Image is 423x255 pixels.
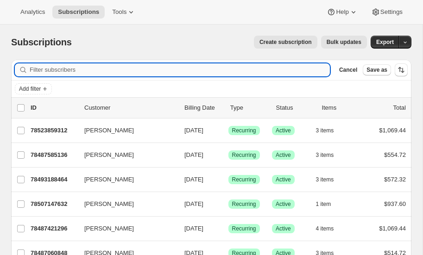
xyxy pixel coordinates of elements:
p: 78487421296 [31,224,77,233]
span: Bulk updates [327,38,361,46]
span: Export [376,38,394,46]
span: Active [276,151,291,159]
span: [DATE] [184,200,203,207]
button: Add filter [15,83,52,94]
button: [PERSON_NAME] [79,148,171,162]
p: 78507147632 [31,199,77,209]
span: 4 items [316,225,334,232]
span: Recurring [232,225,256,232]
span: Settings [380,8,403,16]
span: Create subscription [259,38,312,46]
button: Help [321,6,363,19]
p: ID [31,103,77,112]
button: 3 items [316,124,344,137]
p: 78493188464 [31,175,77,184]
span: 3 items [316,151,334,159]
span: [DATE] [184,151,203,158]
span: 1 item [316,200,331,208]
button: Bulk updates [321,36,367,49]
button: [PERSON_NAME] [79,221,171,236]
span: Recurring [232,127,256,134]
span: Active [276,200,291,208]
div: 78523859312[PERSON_NAME][DATE]SuccessRecurringSuccessActive3 items$1,069.44 [31,124,406,137]
span: 3 items [316,176,334,183]
div: Type [230,103,269,112]
span: $572.32 [384,176,406,183]
span: $937.60 [384,200,406,207]
span: [DATE] [184,176,203,183]
p: Customer [84,103,177,112]
button: [PERSON_NAME] [79,123,171,138]
span: [PERSON_NAME] [84,199,134,209]
button: 1 item [316,198,341,211]
span: Save as [366,66,387,74]
span: [DATE] [184,225,203,232]
button: Settings [366,6,408,19]
span: [PERSON_NAME] [84,224,134,233]
span: Subscriptions [58,8,99,16]
div: 78493188464[PERSON_NAME][DATE]SuccessRecurringSuccessActive3 items$572.32 [31,173,406,186]
span: [DATE] [184,127,203,134]
button: Export [371,36,399,49]
button: Create subscription [254,36,317,49]
input: Filter subscribers [30,63,330,76]
button: Cancel [335,64,361,75]
span: Recurring [232,176,256,183]
span: Active [276,225,291,232]
button: Tools [107,6,141,19]
button: Analytics [15,6,51,19]
span: Analytics [20,8,45,16]
span: [PERSON_NAME] [84,150,134,160]
p: Billing Date [184,103,223,112]
span: Active [276,176,291,183]
button: [PERSON_NAME] [79,197,171,211]
button: Save as [363,64,391,75]
span: Recurring [232,200,256,208]
span: [PERSON_NAME] [84,126,134,135]
span: Tools [112,8,126,16]
div: Items [322,103,360,112]
span: Subscriptions [11,37,72,47]
span: Recurring [232,151,256,159]
button: [PERSON_NAME] [79,172,171,187]
button: 4 items [316,222,344,235]
button: 3 items [316,173,344,186]
div: 78487421296[PERSON_NAME][DATE]SuccessRecurringSuccessActive4 items$1,069.44 [31,222,406,235]
span: Active [276,127,291,134]
button: 3 items [316,149,344,162]
span: Help [336,8,348,16]
span: Cancel [339,66,357,74]
span: $554.72 [384,151,406,158]
button: Sort the results [395,63,408,76]
p: 78523859312 [31,126,77,135]
button: Subscriptions [52,6,105,19]
span: $1,069.44 [379,225,406,232]
p: Status [276,103,315,112]
p: 78487585136 [31,150,77,160]
span: [PERSON_NAME] [84,175,134,184]
div: 78507147632[PERSON_NAME][DATE]SuccessRecurringSuccessActive1 item$937.60 [31,198,406,211]
div: IDCustomerBilling DateTypeStatusItemsTotal [31,103,406,112]
span: $1,069.44 [379,127,406,134]
div: 78487585136[PERSON_NAME][DATE]SuccessRecurringSuccessActive3 items$554.72 [31,149,406,162]
span: Add filter [19,85,41,93]
span: 3 items [316,127,334,134]
p: Total [393,103,406,112]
